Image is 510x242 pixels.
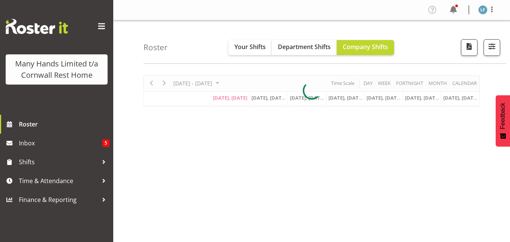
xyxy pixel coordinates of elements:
[272,40,337,55] button: Department Shifts
[499,103,506,129] span: Feedback
[478,5,487,14] img: leeane-flynn772.jpg
[461,39,478,56] button: Download a PDF of the roster according to the set date range.
[19,137,102,149] span: Inbox
[13,58,100,81] div: Many Hands Limited t/a Cornwall Rest Home
[484,39,500,56] button: Filter Shifts
[19,175,98,187] span: Time & Attendance
[343,43,388,51] span: Company Shifts
[19,156,98,168] span: Shifts
[228,40,272,55] button: Your Shifts
[278,43,331,51] span: Department Shifts
[143,43,168,52] h4: Roster
[19,194,98,205] span: Finance & Reporting
[6,19,68,34] img: Rosterit website logo
[234,43,266,51] span: Your Shifts
[496,95,510,146] button: Feedback - Show survey
[337,40,394,55] button: Company Shifts
[102,139,109,147] span: 5
[19,119,109,130] span: Roster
